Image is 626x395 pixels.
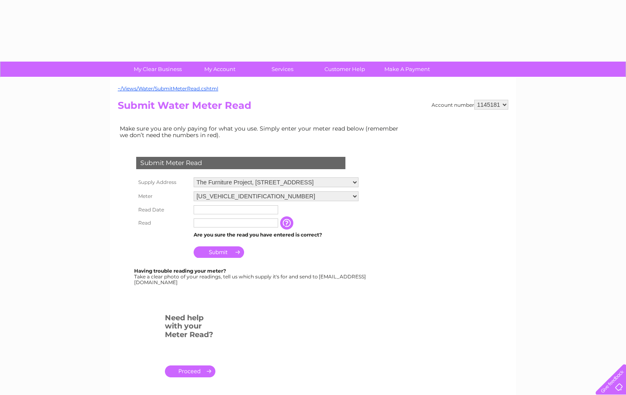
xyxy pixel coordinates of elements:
[118,123,405,140] td: Make sure you are only paying for what you use. Simply enter your meter read below (remember we d...
[134,175,192,189] th: Supply Address
[134,268,367,285] div: Take a clear photo of your readings, tell us which supply it's for and send to [EMAIL_ADDRESS][DO...
[432,100,508,110] div: Account number
[134,203,192,216] th: Read Date
[194,246,244,258] input: Submit
[373,62,441,77] a: Make A Payment
[280,216,295,230] input: Information
[186,62,254,77] a: My Account
[118,85,218,92] a: ~/Views/Water/SubmitMeterRead.cshtml
[165,312,215,343] h3: Need help with your Meter Read?
[118,100,508,115] h2: Submit Water Meter Read
[134,189,192,203] th: Meter
[192,230,361,240] td: Are you sure the read you have entered is correct?
[311,62,379,77] a: Customer Help
[249,62,316,77] a: Services
[165,365,215,377] a: .
[134,216,192,230] th: Read
[124,62,192,77] a: My Clear Business
[134,268,226,274] b: Having trouble reading your meter?
[136,157,345,169] div: Submit Meter Read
